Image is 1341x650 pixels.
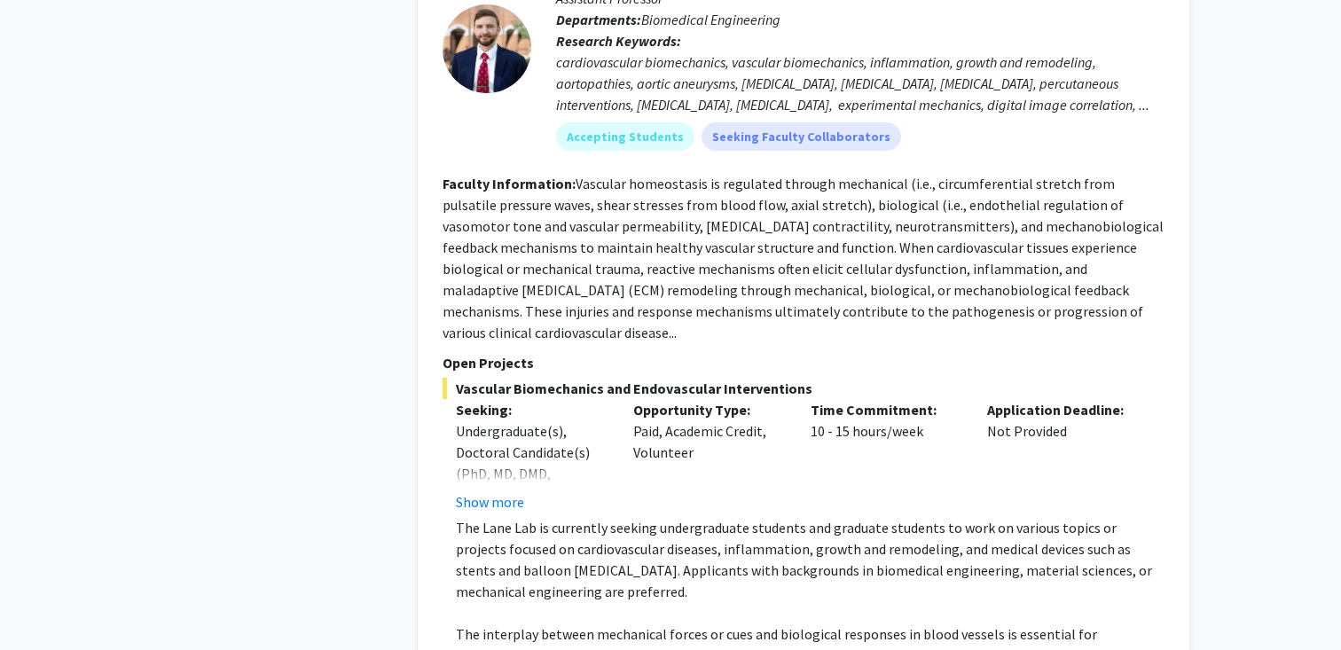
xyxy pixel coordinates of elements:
[620,399,797,513] div: Paid, Academic Credit, Volunteer
[13,570,75,637] iframe: Chat
[443,175,1164,341] fg-read-more: Vascular homeostasis is regulated through mechanical (i.e., circumferential stretch from pulsatil...
[641,11,780,28] span: Biomedical Engineering
[456,399,607,420] p: Seeking:
[974,399,1151,513] div: Not Provided
[556,11,641,28] b: Departments:
[702,122,901,151] mat-chip: Seeking Faculty Collaborators
[811,399,961,420] p: Time Commitment:
[987,399,1138,420] p: Application Deadline:
[456,517,1165,602] p: The Lane Lab is currently seeking undergraduate students and graduate students to work on various...
[456,491,524,513] button: Show more
[443,352,1165,373] p: Open Projects
[797,399,975,513] div: 10 - 15 hours/week
[556,122,694,151] mat-chip: Accepting Students
[443,378,1165,399] span: Vascular Biomechanics and Endovascular Interventions
[633,399,784,420] p: Opportunity Type:
[556,32,681,50] b: Research Keywords:
[443,175,576,192] b: Faculty Information:
[556,51,1165,115] div: cardiovascular biomechanics, vascular biomechanics, inflammation, growth and remodeling, aortopat...
[456,420,607,505] div: Undergraduate(s), Doctoral Candidate(s) (PhD, MD, DMD, PharmD, etc.)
